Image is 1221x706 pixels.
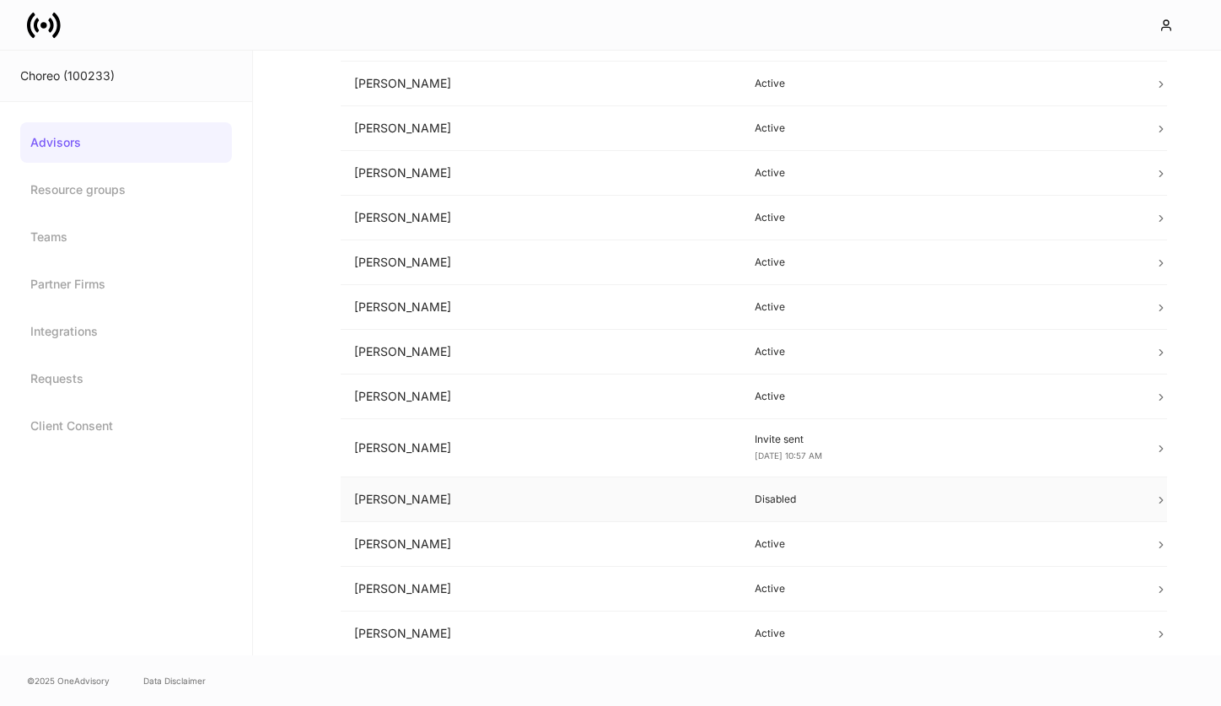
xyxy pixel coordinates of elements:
td: [PERSON_NAME] [341,106,741,151]
td: [PERSON_NAME] [341,419,741,477]
p: Disabled [755,493,1128,506]
p: Active [755,166,1128,180]
td: [PERSON_NAME] [341,285,741,330]
p: Active [755,121,1128,135]
td: [PERSON_NAME] [341,151,741,196]
p: Active [755,256,1128,269]
span: © 2025 OneAdvisory [27,674,110,687]
a: Data Disclaimer [143,674,206,687]
p: Active [755,77,1128,90]
a: Teams [20,217,232,257]
p: Active [755,537,1128,551]
a: Partner Firms [20,264,232,304]
p: Active [755,300,1128,314]
td: [PERSON_NAME] [341,330,741,375]
a: Client Consent [20,406,232,446]
td: [PERSON_NAME] [341,375,741,419]
td: [PERSON_NAME] [341,522,741,567]
a: Integrations [20,311,232,352]
a: Advisors [20,122,232,163]
td: [PERSON_NAME] [341,196,741,240]
p: Active [755,627,1128,640]
a: Requests [20,358,232,399]
div: Choreo (100233) [20,67,232,84]
p: Active [755,211,1128,224]
td: [PERSON_NAME] [341,62,741,106]
a: Resource groups [20,170,232,210]
span: [DATE] 10:57 AM [755,450,822,461]
p: Active [755,345,1128,358]
td: [PERSON_NAME] [341,567,741,612]
p: Invite sent [755,433,1128,446]
p: Active [755,390,1128,403]
td: [PERSON_NAME] [341,477,741,522]
td: [PERSON_NAME] [341,612,741,656]
td: [PERSON_NAME] [341,240,741,285]
p: Active [755,582,1128,596]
